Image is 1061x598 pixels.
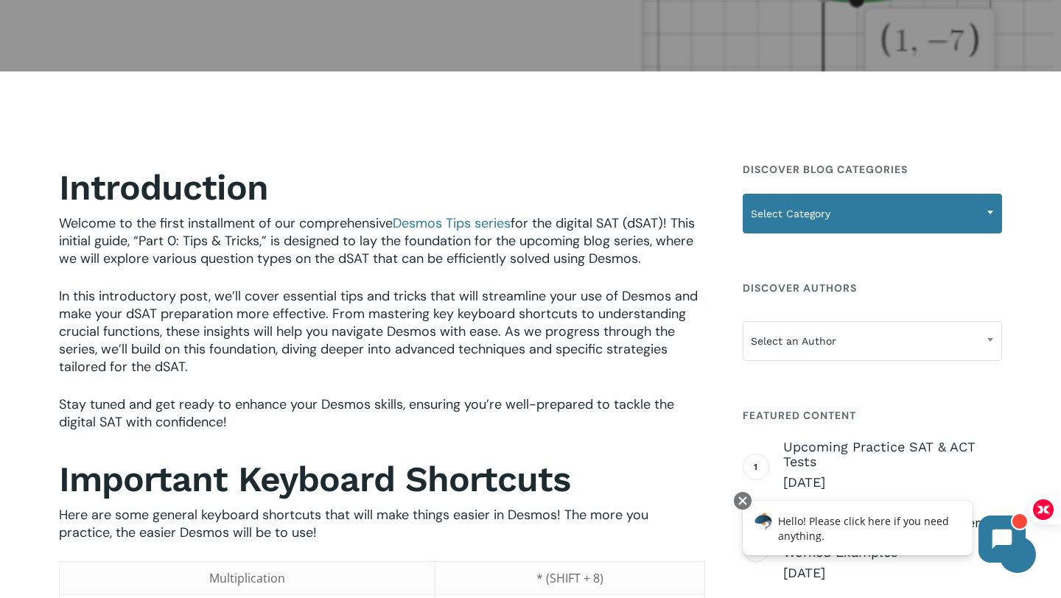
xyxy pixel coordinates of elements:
[393,214,511,232] a: Desmos Tips series
[536,570,603,586] span: * (SHIFT + 8)
[59,287,698,376] span: In this introductory post, we’ll cover essential tips and tricks that will streamline your use of...
[783,440,1002,469] span: Upcoming Practice SAT & ACT Tests
[59,458,570,500] strong: Important Keyboard Shortcuts
[743,156,1002,183] h4: Discover Blog Categories
[783,474,1002,491] span: [DATE]
[743,321,1002,361] span: Select an Author
[743,198,1001,229] span: Select Category
[783,440,1002,491] a: Upcoming Practice SAT & ACT Tests [DATE]
[743,326,1001,356] span: Select an Author
[743,402,1002,429] h4: Featured Content
[743,275,1002,301] h4: Discover Authors
[59,506,648,541] span: Here are some general keyboard shortcuts that will make things easier in Desmos! The more you pra...
[209,570,285,586] span: Multiplication
[59,214,695,267] span: Welcome to the first installment of our comprehensive for the digital SAT (dSAT)! This initial gu...
[743,194,1002,233] span: Select Category
[59,395,674,431] span: Stay tuned and get ready to enhance your Desmos skills, ensuring you’re well-prepared to tackle t...
[59,166,268,208] b: Introduction
[727,489,1040,577] iframe: Chatbot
